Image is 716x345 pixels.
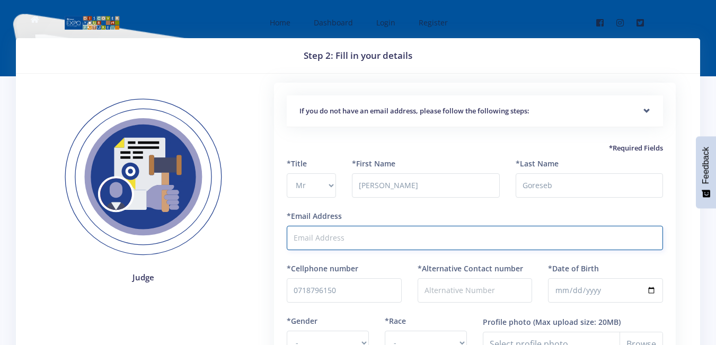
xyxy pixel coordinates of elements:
[314,17,353,28] span: Dashboard
[29,49,687,63] h3: Step 2: Fill in your details
[696,136,716,208] button: Feedback - Show survey
[259,8,299,37] a: Home
[408,8,456,37] a: Register
[352,158,395,169] label: *First Name
[49,271,238,284] h4: Judge
[533,316,621,328] label: (Max upload size: 20MB)
[548,263,599,274] label: *Date of Birth
[516,158,559,169] label: *Last Name
[419,17,448,28] span: Register
[287,226,663,250] input: Email Address
[270,17,290,28] span: Home
[366,8,404,37] a: Login
[418,278,533,303] input: Alternative Number
[287,278,402,303] input: Number with no spaces
[701,147,711,184] span: Feedback
[287,210,342,222] label: *Email Address
[418,263,523,274] label: *Alternative Contact number
[385,315,406,326] label: *Race
[352,173,499,198] input: First Name
[516,173,663,198] input: Last Name
[287,315,317,326] label: *Gender
[64,15,120,31] img: logo01.png
[287,263,358,274] label: *Cellphone number
[303,8,361,37] a: Dashboard
[287,158,307,169] label: *Title
[483,316,531,328] label: Profile photo
[287,143,663,154] h5: *Required Fields
[376,17,395,28] span: Login
[49,83,238,272] img: Judges
[299,106,650,117] h5: If you do not have an email address, please follow the following steps:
